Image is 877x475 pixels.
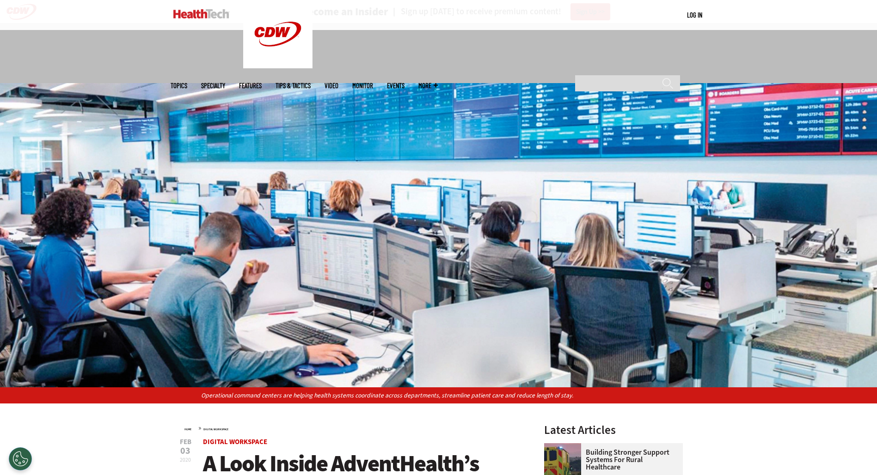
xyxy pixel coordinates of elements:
[325,82,338,89] a: Video
[9,447,32,470] div: Cookies Settings
[180,439,191,445] span: Feb
[544,449,677,471] a: Building Stronger Support Systems for Rural Healthcare
[201,391,676,401] p: Operational command centers are helping health systems coordinate across departments, streamline ...
[243,61,313,71] a: CDW
[544,424,683,436] h3: Latest Articles
[201,82,225,89] span: Specialty
[239,82,262,89] a: Features
[184,427,191,431] a: Home
[203,427,228,431] a: Digital Workspace
[687,10,702,20] div: User menu
[171,82,187,89] span: Topics
[173,9,229,18] img: Home
[184,424,520,432] div: »
[203,437,267,446] a: Digital Workspace
[9,447,32,470] button: Open Preferences
[180,456,191,463] span: 2020
[180,446,191,456] span: 03
[687,11,702,19] a: Log in
[352,82,373,89] a: MonITor
[418,82,438,89] span: More
[544,443,586,451] a: ambulance driving down country road at sunset
[387,82,405,89] a: Events
[276,82,311,89] a: Tips & Tactics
